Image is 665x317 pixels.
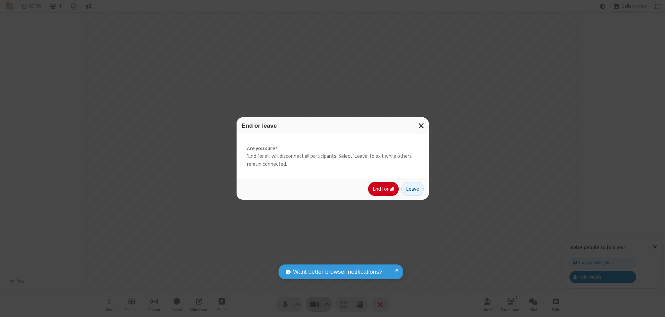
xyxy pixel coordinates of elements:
button: Leave [401,182,424,196]
span: Want better browser notifications? [293,268,382,277]
button: End for all [368,182,399,196]
button: Close modal [414,117,429,134]
div: 'End for all' will disconnect all participants. Select 'Leave' to exit while others remain connec... [237,134,429,179]
strong: Are you sure? [247,145,418,153]
h3: End or leave [242,123,424,129]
